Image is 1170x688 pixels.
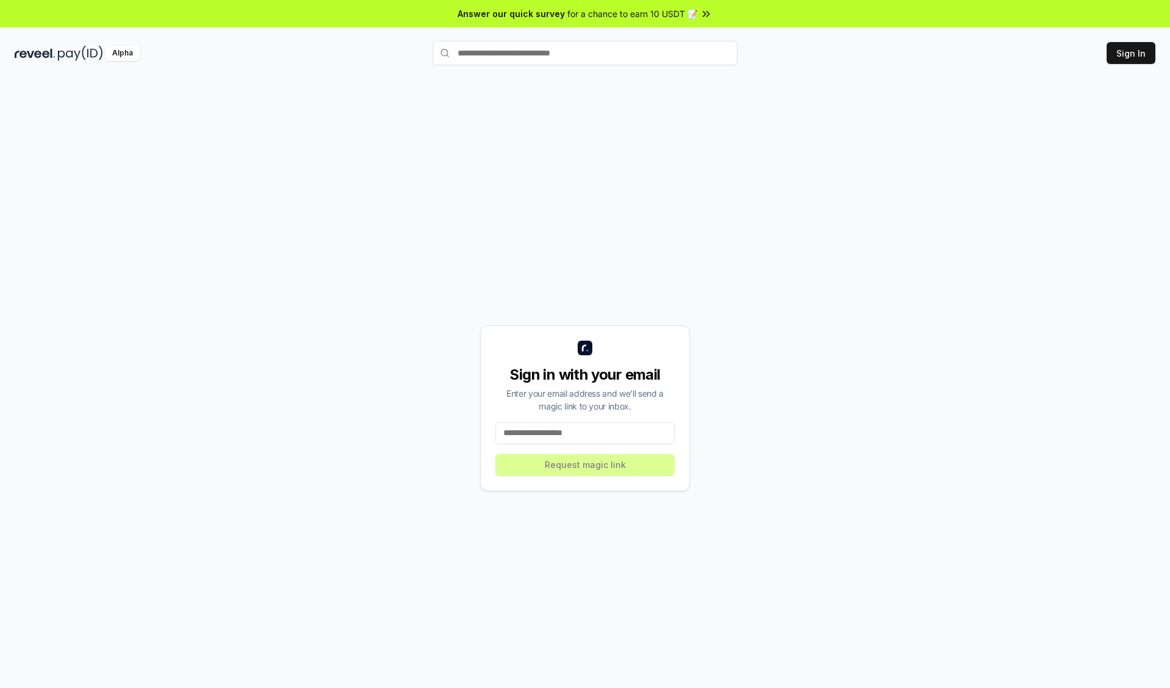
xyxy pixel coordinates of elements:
div: Sign in with your email [495,365,675,385]
img: pay_id [58,46,103,61]
img: reveel_dark [15,46,55,61]
img: logo_small [578,341,592,355]
button: Sign In [1107,42,1155,64]
div: Enter your email address and we’ll send a magic link to your inbox. [495,387,675,413]
div: Alpha [105,46,140,61]
span: Answer our quick survey [458,7,565,20]
span: for a chance to earn 10 USDT 📝 [567,7,698,20]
